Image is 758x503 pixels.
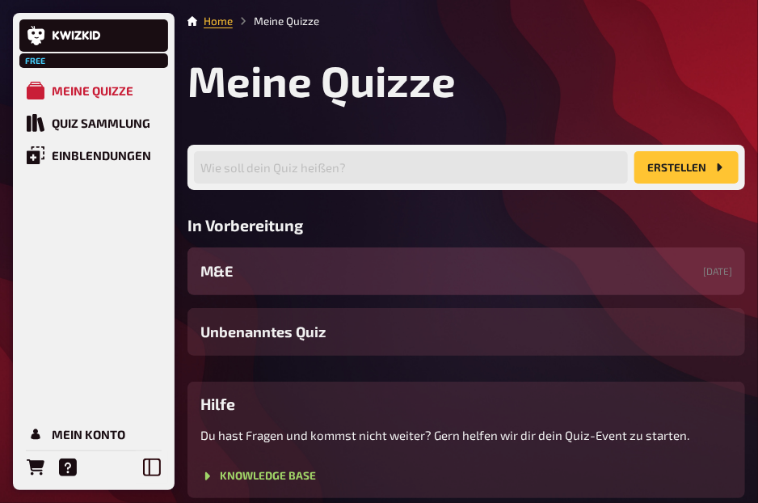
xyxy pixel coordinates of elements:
h1: Meine Quizze [187,55,745,106]
div: Quiz Sammlung [52,116,150,130]
span: Free [21,56,50,66]
button: Erstellen [634,151,739,184]
a: Quiz Sammlung [19,107,168,139]
a: Home [204,15,233,27]
a: Bestellungen [19,451,52,484]
span: Unbenanntes Quiz [200,321,326,343]
a: Einblendungen [19,139,168,171]
a: Hilfe [52,451,84,484]
a: Mein Konto [19,418,168,450]
div: Meine Quizze [52,83,133,98]
span: M&E [200,260,233,282]
a: Knowledge Base [200,470,316,483]
a: Unbenanntes Quiz [187,308,745,356]
input: Wie soll dein Quiz heißen? [194,151,628,184]
h3: Hilfe [200,395,732,413]
small: [DATE] [703,264,732,278]
a: Meine Quizze [19,74,168,107]
p: Du hast Fragen und kommst nicht weiter? Gern helfen wir dir dein Quiz-Event zu starten. [200,426,732,445]
li: Home [204,13,233,29]
div: Mein Konto [52,427,125,442]
h3: In Vorbereitung [187,216,745,235]
div: Einblendungen [52,148,151,163]
li: Meine Quizze [233,13,319,29]
a: M&E[DATE] [187,247,745,295]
